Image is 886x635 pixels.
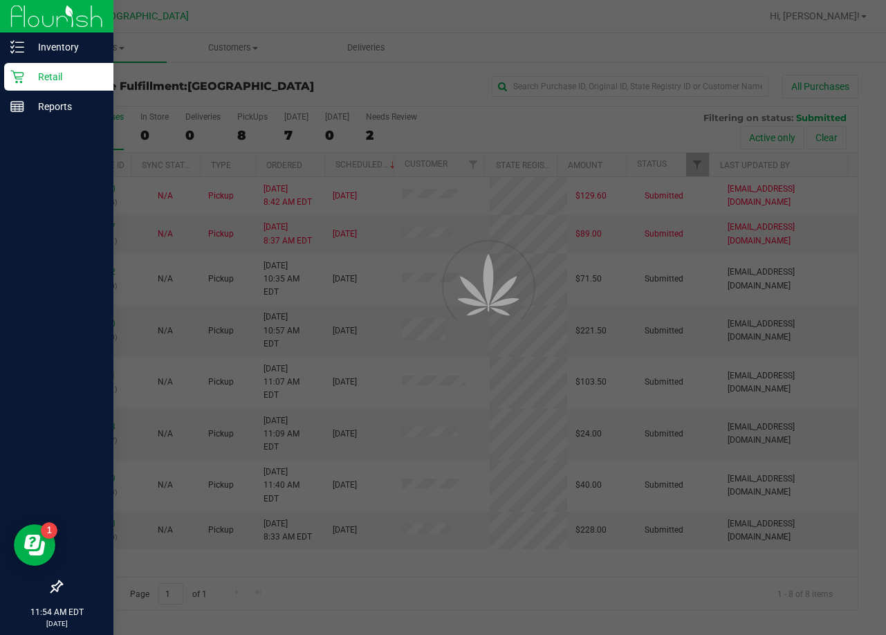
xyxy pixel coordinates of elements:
[24,68,107,85] p: Retail
[10,40,24,54] inline-svg: Inventory
[10,70,24,84] inline-svg: Retail
[24,98,107,115] p: Reports
[6,618,107,629] p: [DATE]
[14,524,55,566] iframe: Resource center
[24,39,107,55] p: Inventory
[10,100,24,113] inline-svg: Reports
[6,606,107,618] p: 11:54 AM EDT
[41,522,57,539] iframe: Resource center unread badge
